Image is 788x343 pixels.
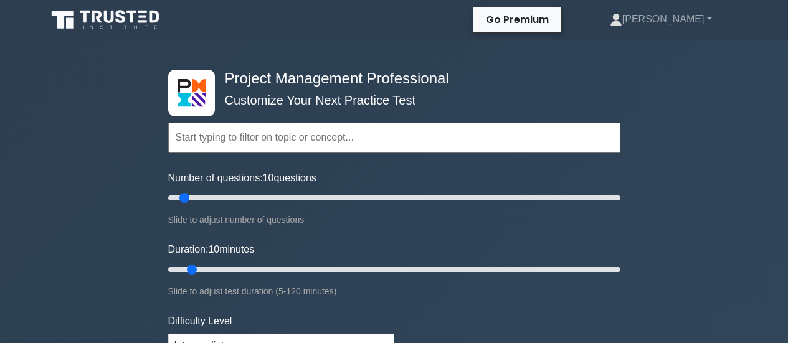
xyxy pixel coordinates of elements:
[168,212,620,227] div: Slide to adjust number of questions
[263,172,274,183] span: 10
[168,314,232,329] label: Difficulty Level
[168,171,316,186] label: Number of questions: questions
[168,284,620,299] div: Slide to adjust test duration (5-120 minutes)
[168,123,620,153] input: Start typing to filter on topic or concept...
[478,10,556,29] a: Go Premium
[208,244,219,255] span: 10
[580,7,742,32] a: [PERSON_NAME]
[220,70,559,88] h4: Project Management Professional
[168,242,255,257] label: Duration: minutes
